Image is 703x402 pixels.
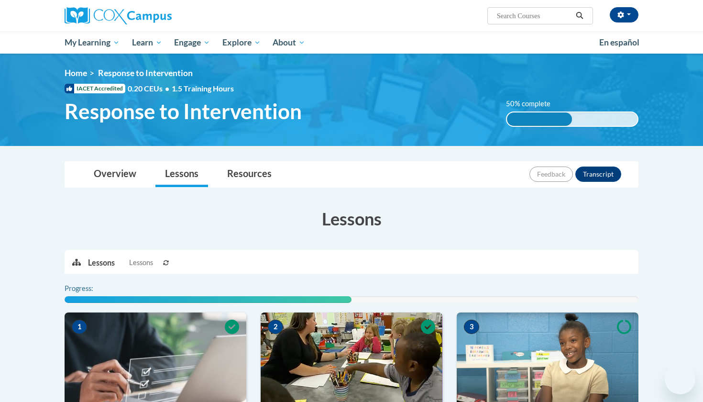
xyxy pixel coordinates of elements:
[665,364,695,394] iframe: Button to launch messaging window
[168,32,216,54] a: Engage
[58,32,126,54] a: My Learning
[65,68,87,78] a: Home
[65,7,172,24] img: Cox Campus
[496,10,572,22] input: Search Courses
[216,32,267,54] a: Explore
[88,257,115,268] p: Lessons
[132,37,162,48] span: Learn
[599,37,639,47] span: En español
[65,84,125,93] span: IACET Accredited
[273,37,305,48] span: About
[464,320,479,334] span: 3
[506,99,561,109] label: 50% complete
[126,32,168,54] a: Learn
[65,7,246,24] a: Cox Campus
[98,68,193,78] span: Response to Intervention
[165,84,169,93] span: •
[610,7,638,22] button: Account Settings
[575,167,621,182] button: Transcript
[172,84,234,93] span: 1.5 Training Hours
[507,112,572,126] div: 50% complete
[65,207,638,231] h3: Lessons
[65,99,302,124] span: Response to Intervention
[84,162,146,187] a: Overview
[50,32,653,54] div: Main menu
[155,162,208,187] a: Lessons
[572,10,587,22] button: Search
[65,37,120,48] span: My Learning
[218,162,281,187] a: Resources
[222,37,261,48] span: Explore
[65,283,120,294] label: Progress:
[593,33,646,53] a: En español
[267,32,312,54] a: About
[529,167,573,182] button: Feedback
[129,257,153,268] span: Lessons
[72,320,87,334] span: 1
[268,320,283,334] span: 2
[174,37,210,48] span: Engage
[128,83,172,94] span: 0.20 CEUs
